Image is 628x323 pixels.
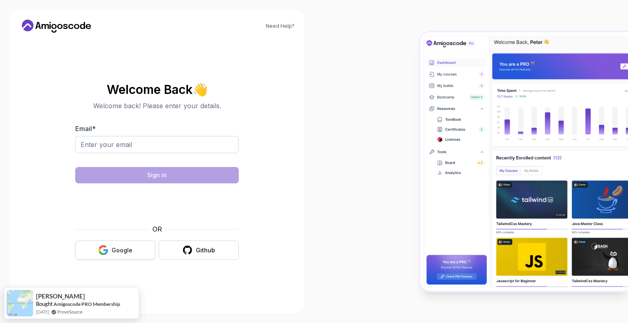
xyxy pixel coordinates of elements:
[54,301,120,307] a: Amigoscode PRO Membership
[95,188,219,219] iframe: Widget containing checkbox for hCaptcha security challenge
[159,241,239,260] button: Github
[153,224,162,234] p: OR
[112,246,132,254] div: Google
[75,125,96,133] label: Email *
[75,101,239,111] p: Welcome back! Please enter your details.
[36,301,53,307] span: Bought
[36,293,85,300] span: [PERSON_NAME]
[147,171,167,179] div: Sign in
[191,80,211,99] span: 👋
[420,32,628,291] img: Amigoscode Dashboard
[196,246,215,254] div: Github
[57,308,83,315] a: ProveSource
[20,20,93,33] a: Home link
[75,83,239,96] h2: Welcome Back
[36,308,49,315] span: [DATE]
[266,23,294,29] a: Need Help?
[7,290,33,316] img: provesource social proof notification image
[75,136,239,153] input: Enter your email
[75,167,239,183] button: Sign in
[75,241,155,260] button: Google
